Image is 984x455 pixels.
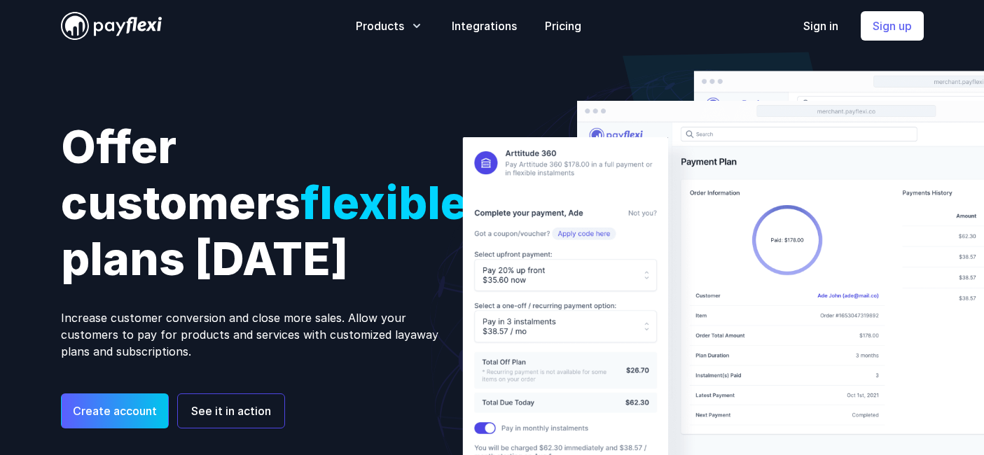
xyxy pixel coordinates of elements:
span: flexible [300,176,467,230]
a: Pricing [545,17,581,34]
button: Products [356,17,424,34]
img: PayFlexi [61,12,162,40]
a: Create account [61,393,169,428]
p: Increase customer conversion and close more sales. Allow your customers to pay for products and s... [61,309,464,360]
a: Sign up [861,11,924,41]
span: Products [356,17,404,34]
a: Sign in [803,17,838,34]
button: See it in action [177,393,285,428]
a: Integrations [452,17,517,34]
span: Offer customers payment plans [DATE] [61,120,666,286]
